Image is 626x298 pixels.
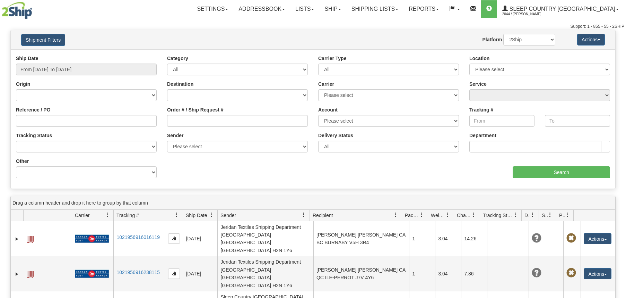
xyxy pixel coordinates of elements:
a: Expand [14,235,20,242]
label: Delivery Status [318,132,353,139]
label: Tracking # [469,106,493,113]
span: Sleep Country [GEOGRAPHIC_DATA] [508,6,615,12]
a: Pickup Status filter column settings [562,209,573,221]
img: 20 - Canada Post [75,234,109,243]
label: Carrier Type [318,55,346,62]
label: Origin [16,81,30,88]
a: Label [27,233,34,244]
a: Delivery Status filter column settings [527,209,539,221]
label: Destination [167,81,193,88]
a: Lists [290,0,319,18]
td: [DATE] [183,221,217,256]
a: Tracking Status filter column settings [510,209,521,221]
span: Charge [457,212,471,219]
input: Search [513,166,610,178]
label: Carrier [318,81,334,88]
span: Unknown [532,268,541,278]
span: Delivery Status [524,212,530,219]
label: Other [16,158,29,165]
span: 2044 / [PERSON_NAME] [502,11,554,18]
td: 1 [409,256,435,291]
a: 1021956916016119 [116,234,160,240]
a: Weight filter column settings [442,209,454,221]
span: Pickup Not Assigned [566,233,576,243]
td: 3.04 [435,221,461,256]
label: Department [469,132,496,139]
a: Sleep Country [GEOGRAPHIC_DATA] 2044 / [PERSON_NAME] [497,0,624,18]
label: Tracking Status [16,132,52,139]
button: Shipment Filters [21,34,65,46]
td: [DATE] [183,256,217,291]
td: 7.86 [461,256,487,291]
td: 1 [409,221,435,256]
td: 3.04 [435,256,461,291]
div: grid grouping header [11,196,615,210]
span: Pickup Not Assigned [566,268,576,278]
label: Service [469,81,487,88]
td: 14.26 [461,221,487,256]
a: Carrier filter column settings [102,209,113,221]
label: Reference / PO [16,106,51,113]
a: Settings [192,0,233,18]
input: From [469,115,534,127]
label: Location [469,55,489,62]
span: Carrier [75,212,90,219]
td: [PERSON_NAME] [PERSON_NAME] CA BC BURNABY V5H 3R4 [313,221,409,256]
span: Weight [431,212,445,219]
label: Account [318,106,338,113]
span: Tracking Status [483,212,513,219]
a: Expand [14,271,20,278]
a: Reports [403,0,444,18]
iframe: chat widget [610,114,625,184]
a: Charge filter column settings [468,209,480,221]
a: Ship Date filter column settings [206,209,217,221]
span: Packages [405,212,419,219]
span: Recipient [313,212,333,219]
a: Packages filter column settings [416,209,428,221]
a: Sender filter column settings [298,209,310,221]
span: Tracking # [116,212,139,219]
a: Recipient filter column settings [390,209,402,221]
label: Ship Date [16,55,38,62]
button: Copy to clipboard [168,233,180,244]
label: Platform [482,36,502,43]
a: Tracking # filter column settings [171,209,183,221]
button: Actions [577,34,605,45]
img: 20 - Canada Post [75,270,109,278]
label: Sender [167,132,183,139]
a: Shipment Issues filter column settings [544,209,556,221]
span: Unknown [532,233,541,243]
label: Category [167,55,188,62]
span: Sender [220,212,236,219]
td: [PERSON_NAME] [PERSON_NAME] CA QC ILE-PERROT J7V 4Y6 [313,256,409,291]
img: logo2044.jpg [2,2,32,19]
a: Addressbook [233,0,290,18]
span: Pickup Status [559,212,565,219]
div: Support: 1 - 855 - 55 - 2SHIP [2,24,624,30]
a: 1021956916238115 [116,270,160,275]
a: Shipping lists [346,0,403,18]
td: Jeridan Textiles Shipping Department [GEOGRAPHIC_DATA] [GEOGRAPHIC_DATA] [GEOGRAPHIC_DATA] H2N 1Y6 [217,256,313,291]
a: Ship [319,0,346,18]
a: Label [27,268,34,279]
button: Actions [584,268,611,279]
button: Actions [584,233,611,244]
span: Ship Date [186,212,207,219]
span: Shipment Issues [542,212,548,219]
label: Order # / Ship Request # [167,106,224,113]
input: To [545,115,610,127]
button: Copy to clipboard [168,268,180,279]
td: Jeridan Textiles Shipping Department [GEOGRAPHIC_DATA] [GEOGRAPHIC_DATA] [GEOGRAPHIC_DATA] H2N 1Y6 [217,221,313,256]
